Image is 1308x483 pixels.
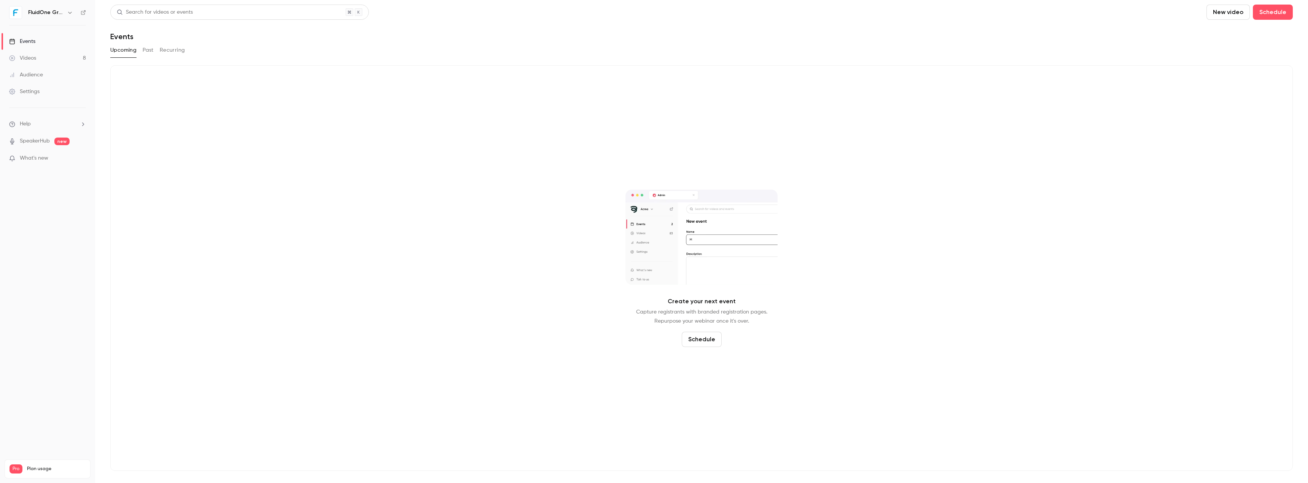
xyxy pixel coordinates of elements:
h1: Events [110,32,133,41]
button: Schedule [682,332,722,347]
span: What's new [20,154,48,162]
span: Help [20,120,31,128]
a: SpeakerHub [20,137,50,145]
button: Upcoming [110,44,137,56]
button: Past [143,44,154,56]
p: Create your next event [668,297,736,306]
button: Recurring [160,44,185,56]
li: help-dropdown-opener [9,120,86,128]
button: New video [1206,5,1250,20]
p: Capture registrants with branded registration pages. Repurpose your webinar once it's over. [636,307,767,326]
button: Schedule [1253,5,1293,20]
div: Search for videos or events [117,8,193,16]
div: Events [9,38,35,45]
div: Videos [9,54,36,62]
span: Plan usage [27,466,86,472]
h6: FluidOne Group [28,9,64,16]
span: Pro [10,464,22,473]
span: new [54,138,70,145]
img: FluidOne Group [10,6,22,19]
iframe: Noticeable Trigger [77,155,86,162]
div: Settings [9,88,40,95]
div: Audience [9,71,43,79]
